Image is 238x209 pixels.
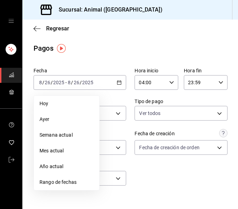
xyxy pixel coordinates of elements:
label: Hora fin [184,68,228,73]
span: Semana actual [39,131,94,139]
h3: Sucursal: Animal ([GEOGRAPHIC_DATA]) [53,6,163,14]
span: / [42,80,44,85]
label: Hora inicio [135,68,178,73]
span: / [80,80,82,85]
span: - [65,80,67,85]
span: Hoy [39,100,94,107]
button: Regresar [34,25,69,32]
div: Pagos [34,43,53,53]
span: Rango de fechas [39,179,94,186]
span: Fecha de creación de orden [139,144,199,151]
input: ---- [82,80,94,85]
input: -- [44,80,51,85]
span: Ver todos [139,110,160,117]
button: open drawer [8,18,14,24]
input: -- [39,80,42,85]
input: -- [67,80,71,85]
input: ---- [53,80,65,85]
span: / [71,80,73,85]
span: Año actual [39,163,94,170]
div: Fecha de creación [135,130,174,137]
span: Ayer [39,116,94,123]
img: Tooltip marker [57,44,66,53]
label: Tipo de pago [135,99,227,104]
input: -- [73,80,80,85]
span: / [51,80,53,85]
label: Fecha [34,68,126,73]
span: Mes actual [39,147,94,154]
span: Regresar [46,25,69,32]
